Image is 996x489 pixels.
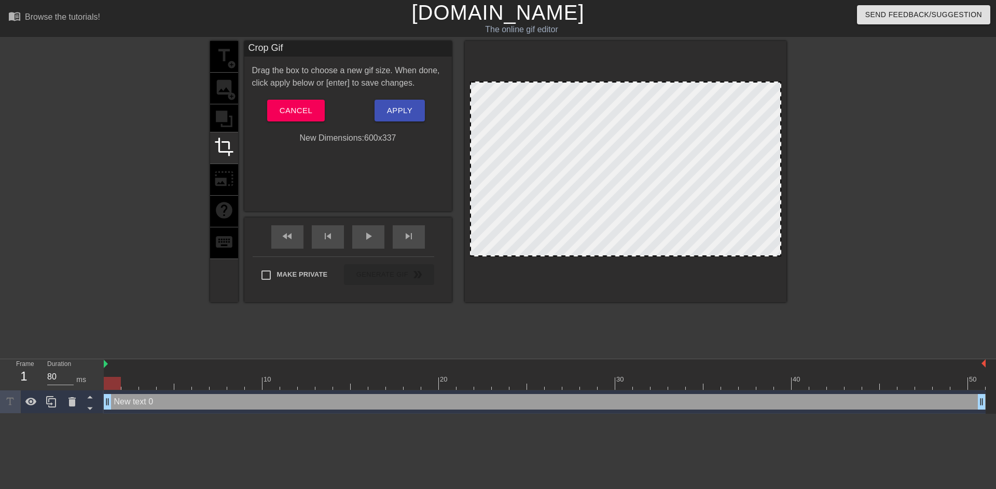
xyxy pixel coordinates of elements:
[280,104,312,117] span: Cancel
[616,374,626,385] div: 30
[267,100,325,121] button: Cancel
[47,361,71,368] label: Duration
[337,23,706,36] div: The online gif editor
[976,397,987,407] span: drag_handle
[281,230,294,242] span: fast_rewind
[375,100,425,121] button: Apply
[244,41,452,57] div: Crop Gif
[102,397,113,407] span: drag_handle
[411,1,584,24] a: [DOMAIN_NAME]
[25,12,100,21] div: Browse the tutorials!
[277,269,328,280] span: Make Private
[8,359,39,389] div: Frame
[214,137,234,157] span: crop
[793,374,802,385] div: 40
[387,104,412,117] span: Apply
[8,10,21,22] span: menu_book
[857,5,990,24] button: Send Feedback/Suggestion
[244,132,452,144] div: New Dimensions: 600 x 337
[362,230,375,242] span: play_arrow
[16,367,32,386] div: 1
[440,374,449,385] div: 20
[8,10,100,26] a: Browse the tutorials!
[403,230,415,242] span: skip_next
[969,374,978,385] div: 50
[264,374,273,385] div: 10
[322,230,334,242] span: skip_previous
[981,359,986,368] img: bound-end.png
[244,64,452,89] div: Drag the box to choose a new gif size. When done, click apply below or [enter] to save changes.
[76,374,86,385] div: ms
[865,8,982,21] span: Send Feedback/Suggestion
